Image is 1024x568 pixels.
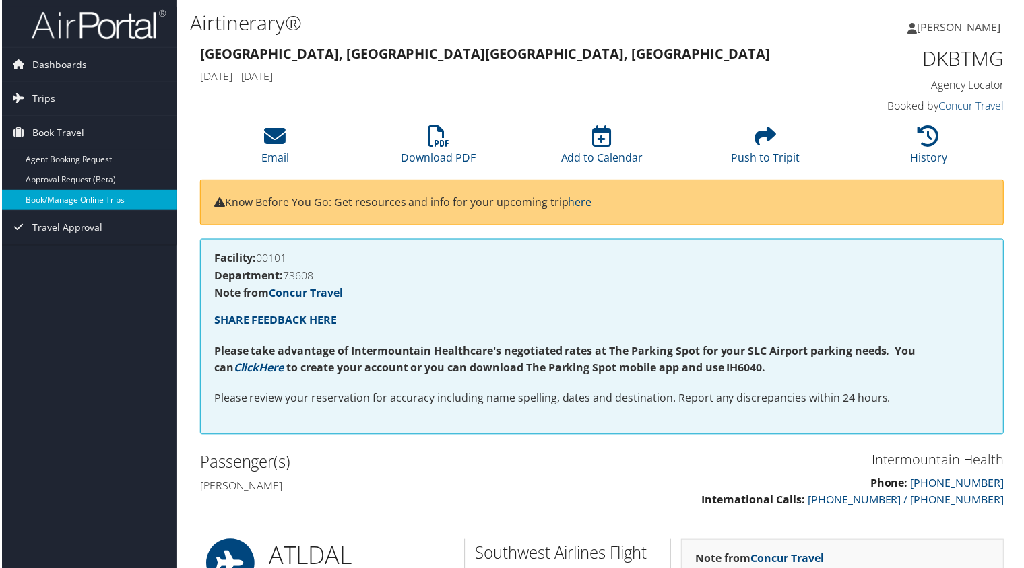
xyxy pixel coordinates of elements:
a: Download PDF [401,133,476,166]
a: Click [232,361,258,376]
a: Concur Travel [268,287,342,301]
h4: 00101 [213,254,992,264]
p: Know Before You Go: Get resources and info for your upcoming trip [213,194,992,212]
h4: Agency Locator [819,78,1006,93]
a: Concur Travel [940,99,1006,114]
strong: Note from [696,553,825,568]
strong: Please take advantage of Intermountain Healthcare's negotiated rates at The Parking Spot for your... [213,345,918,377]
strong: [GEOGRAPHIC_DATA], [GEOGRAPHIC_DATA] [GEOGRAPHIC_DATA], [GEOGRAPHIC_DATA] [199,44,771,63]
a: [PHONE_NUMBER] / [PHONE_NUMBER] [809,494,1006,509]
h4: 73608 [213,271,992,282]
h1: DKBTMG [819,44,1006,73]
img: airportal-logo.png [30,9,164,40]
h4: Booked by [819,99,1006,114]
h3: Intermountain Health [612,452,1006,471]
span: Dashboards [30,48,85,81]
a: [PERSON_NAME] [909,7,1016,47]
a: Here [258,361,283,376]
h4: [PERSON_NAME] [199,480,592,495]
span: Book Travel [30,116,82,150]
strong: Phone: [872,477,909,492]
a: Concur Travel [751,553,825,568]
strong: Note from [213,287,342,301]
strong: to create your account or you can download The Parking Spot mobile app and use IH6040. [286,361,767,376]
h4: [DATE] - [DATE] [199,69,799,83]
h2: Passenger(s) [199,452,592,475]
p: Please review your reservation for accuracy including name spelling, dates and destination. Repor... [213,392,992,409]
a: [PHONE_NUMBER] [912,477,1006,492]
a: Email [260,133,288,166]
span: Trips [30,82,53,116]
a: here [569,195,592,210]
a: Add to Calendar [561,133,643,166]
h1: Airtinerary® [189,9,740,37]
a: SHARE FEEDBACK HERE [213,314,336,328]
strong: Department: [213,269,282,284]
strong: International Calls: [702,494,806,509]
span: [PERSON_NAME] [919,20,1002,34]
a: Push to Tripit [732,133,801,166]
a: History [912,133,949,166]
span: Travel Approval [30,211,101,245]
strong: Facility: [213,252,255,267]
